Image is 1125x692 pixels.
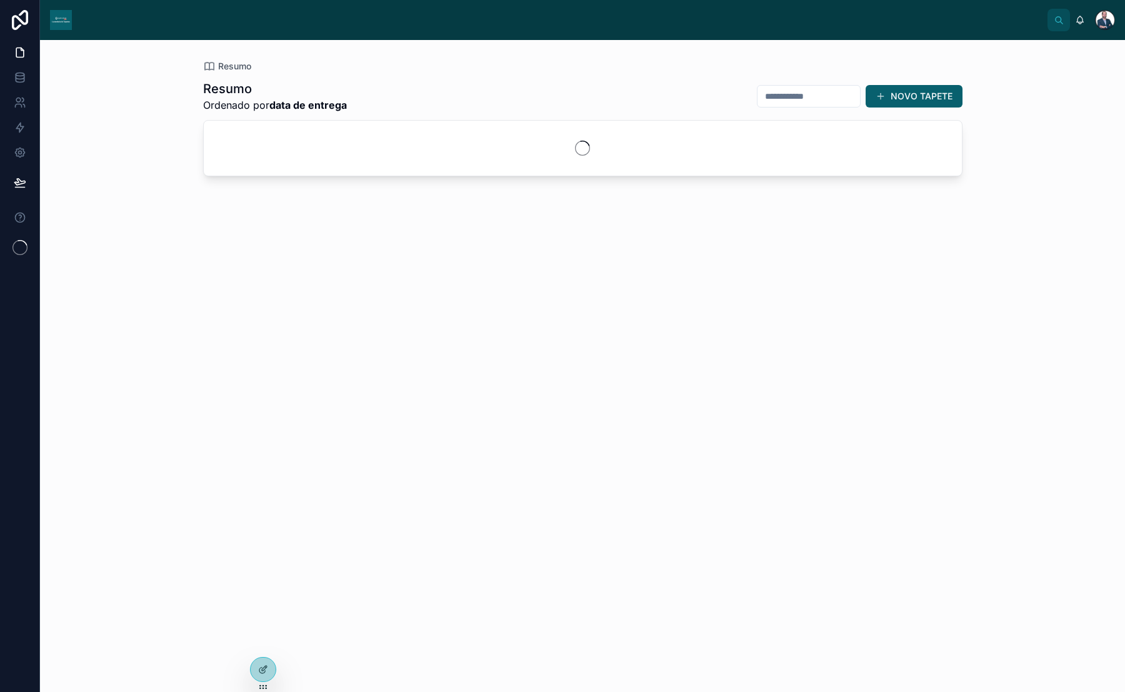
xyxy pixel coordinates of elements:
img: App logo [50,10,72,30]
div: scrollable content [82,18,1047,23]
a: Resumo [203,60,251,73]
button: NOVO TAPETE [866,85,962,108]
strong: data de entrega [269,99,347,111]
h1: Resumo [203,80,347,98]
span: Ordenado por [203,98,347,113]
span: Resumo [218,60,251,73]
